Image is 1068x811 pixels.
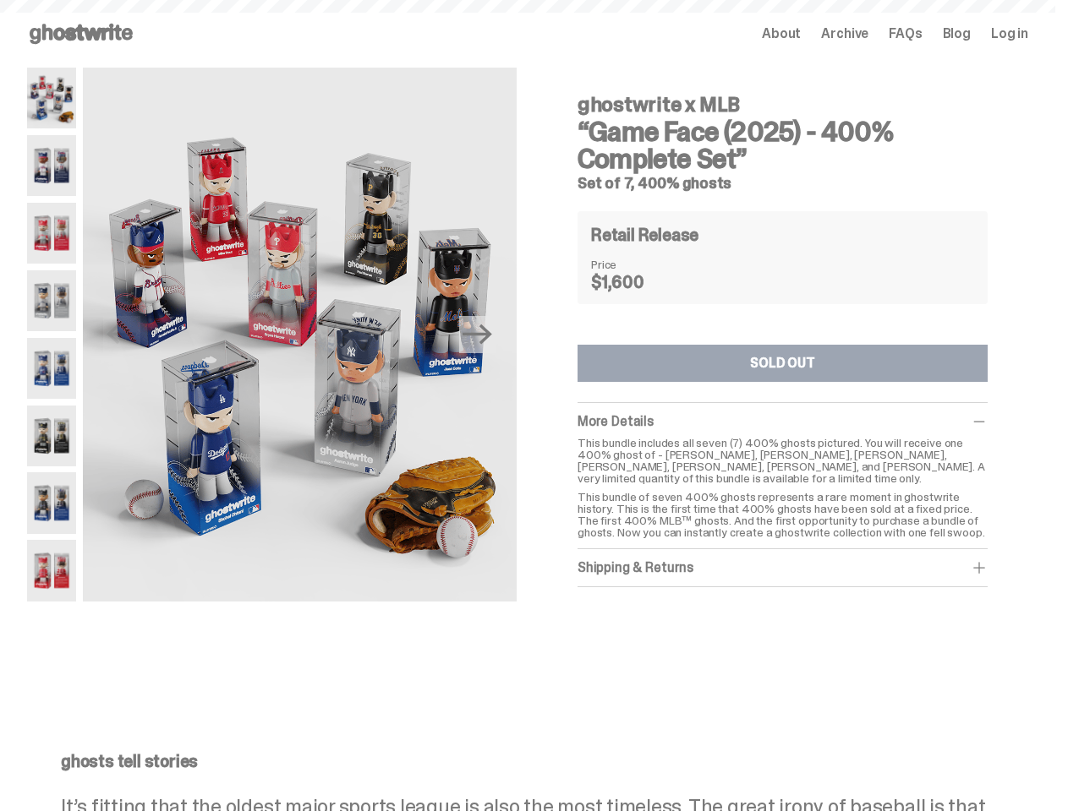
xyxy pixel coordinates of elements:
img: 03-ghostwrite-mlb-game-face-complete-set-bryce-harper.png [27,203,76,264]
img: 08-ghostwrite-mlb-game-face-complete-set-mike-trout.png [27,540,76,601]
p: This bundle includes all seven (7) 400% ghosts pictured. You will receive one 400% ghost of - [PE... [578,437,988,484]
h4: ghostwrite x MLB [578,95,988,115]
img: 07-ghostwrite-mlb-game-face-complete-set-juan-soto.png [27,472,76,533]
div: SOLD OUT [750,357,815,370]
p: This bundle of seven 400% ghosts represents a rare moment in ghostwrite history. This is the firs... [578,491,988,538]
span: More Details [578,412,654,430]
a: Archive [821,27,868,41]
a: Blog [943,27,971,41]
button: SOLD OUT [578,345,988,382]
img: 02-ghostwrite-mlb-game-face-complete-set-ronald-acuna-jr.png [27,135,76,196]
h3: “Game Face (2025) - 400% Complete Set” [578,118,988,172]
img: 04-ghostwrite-mlb-game-face-complete-set-aaron-judge.png [27,270,76,331]
a: FAQs [889,27,922,41]
div: Shipping & Returns [578,559,988,576]
img: 06-ghostwrite-mlb-game-face-complete-set-paul-skenes.png [27,405,76,466]
img: 01-ghostwrite-mlb-game-face-complete-set.png [27,68,76,128]
h4: Retail Release [591,226,698,243]
a: Log in [991,27,1028,41]
img: 05-ghostwrite-mlb-game-face-complete-set-shohei-ohtani.png [27,338,76,399]
dd: $1,600 [591,274,676,291]
a: About [762,27,801,41]
dt: Price [591,259,676,270]
img: 01-ghostwrite-mlb-game-face-complete-set.png [83,68,517,609]
button: Next [459,316,496,353]
h5: Set of 7, 400% ghosts [578,176,988,191]
p: ghosts tell stories [61,753,994,770]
